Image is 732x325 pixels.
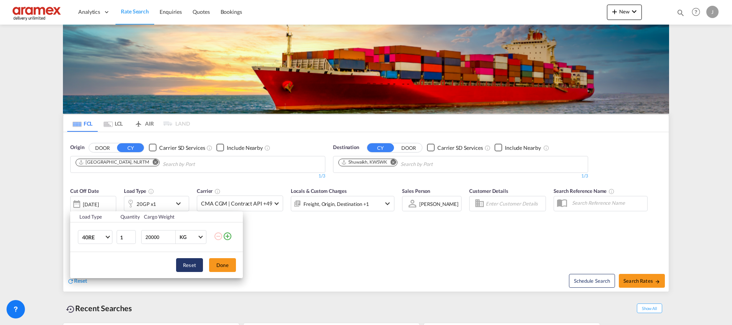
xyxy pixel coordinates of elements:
button: Reset [176,258,203,272]
input: Qty [117,230,136,244]
div: KG [180,234,186,240]
input: Enter Weight [145,230,175,244]
span: 40RE [82,234,104,241]
button: Done [209,258,236,272]
md-select: Choose: 40RE [78,230,112,244]
th: Quantity [116,211,140,222]
th: Load Type [70,211,116,222]
md-icon: icon-minus-circle-outline [214,232,223,241]
md-icon: icon-plus-circle-outline [223,232,232,241]
div: Cargo Weight [144,213,209,220]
